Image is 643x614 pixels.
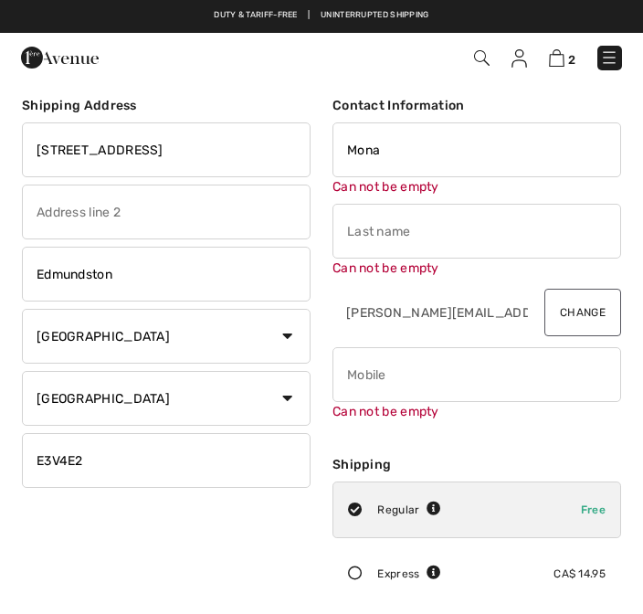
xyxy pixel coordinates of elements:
[332,122,621,177] input: First name
[21,49,99,65] a: 1ère Avenue
[22,433,311,488] input: Zip/Postal Code
[22,247,311,302] input: City
[332,259,621,278] div: Can not be empty
[600,48,618,67] img: Menu
[22,96,311,115] div: Shipping Address
[544,289,621,336] button: Change
[22,122,311,177] input: Address line 1
[549,48,575,68] a: 2
[21,39,99,76] img: 1ère Avenue
[511,49,527,68] img: My Info
[377,566,441,582] div: Express
[581,503,606,516] span: Free
[474,50,490,66] img: Search
[549,49,564,67] img: Shopping Bag
[332,402,621,421] div: Can not be empty
[332,455,621,474] div: Shipping
[214,10,428,19] a: Duty & tariff-free | Uninterrupted shipping
[332,285,530,340] input: E-mail
[332,96,621,115] div: Contact Information
[22,185,311,239] input: Address line 2
[568,53,575,67] span: 2
[332,177,621,196] div: Can not be empty
[377,502,441,518] div: Regular
[332,204,621,259] input: Last name
[553,566,606,582] div: CA$ 14.95
[332,347,621,402] input: Mobile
